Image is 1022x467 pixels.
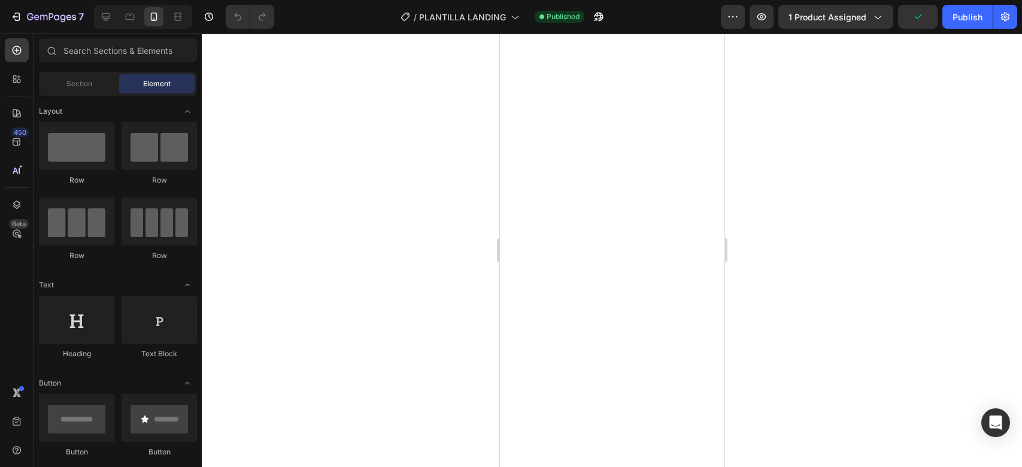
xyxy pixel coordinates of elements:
[789,11,866,23] span: 1 product assigned
[953,11,982,23] div: Publish
[178,102,197,121] span: Toggle open
[9,219,29,229] div: Beta
[39,378,61,389] span: Button
[122,348,197,359] div: Text Block
[122,250,197,261] div: Row
[414,11,417,23] span: /
[500,34,724,467] iframe: Design area
[66,78,92,89] span: Section
[778,5,893,29] button: 1 product assigned
[226,5,274,29] div: Undo/Redo
[122,447,197,457] div: Button
[39,38,197,62] input: Search Sections & Elements
[11,128,29,137] div: 450
[78,10,84,24] p: 7
[178,374,197,393] span: Toggle open
[39,106,62,117] span: Layout
[122,175,197,186] div: Row
[39,447,114,457] div: Button
[5,5,89,29] button: 7
[942,5,993,29] button: Publish
[39,250,114,261] div: Row
[39,348,114,359] div: Heading
[178,275,197,295] span: Toggle open
[419,11,506,23] span: PLANTILLA LANDING
[39,280,54,290] span: Text
[981,408,1010,437] div: Open Intercom Messenger
[143,78,171,89] span: Element
[39,175,114,186] div: Row
[547,11,580,22] span: Published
